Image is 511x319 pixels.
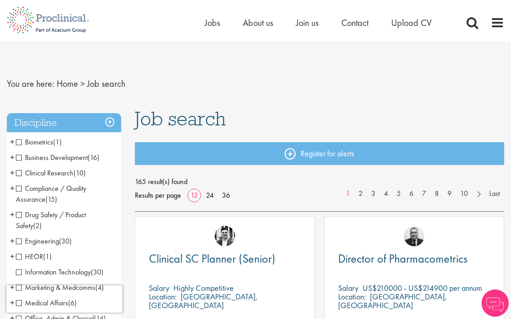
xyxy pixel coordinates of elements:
[338,291,366,302] span: Location:
[74,168,86,178] span: (10)
[16,153,88,162] span: Business Development
[149,251,275,266] span: Clinical SC Planner (Senior)
[404,226,424,246] img: Jakub Hanas
[135,189,181,202] span: Results per page
[16,137,62,147] span: Biometrics
[87,78,125,90] span: Job search
[485,189,504,199] a: Last
[33,221,42,230] span: (2)
[10,150,15,164] span: +
[16,267,91,277] span: Information Technology
[16,184,86,204] span: Compliance / Quality Assurance
[91,267,103,277] span: (30)
[338,251,467,266] span: Director of Pharmacometrics
[456,189,472,199] a: 10
[59,236,72,246] span: (30)
[16,283,104,292] span: Marketing & Medcomms
[392,189,405,199] a: 5
[16,153,99,162] span: Business Development
[6,285,123,313] iframe: reCAPTCHA
[149,283,169,293] span: Salary
[16,252,43,261] span: HEOR
[203,190,217,200] a: 24
[53,137,62,147] span: (1)
[341,17,369,29] a: Contact
[16,137,53,147] span: Biometrics
[10,181,15,195] span: +
[80,78,85,90] span: >
[149,291,258,310] p: [GEOGRAPHIC_DATA], [GEOGRAPHIC_DATA]
[10,249,15,263] span: +
[7,113,121,133] h3: Discipline
[482,289,509,317] img: Chatbot
[149,253,301,264] a: Clinical SC Planner (Senior)
[243,17,273,29] a: About us
[16,236,72,246] span: Engineering
[443,189,456,199] a: 9
[430,189,443,199] a: 8
[363,283,482,293] p: US$210000 - US$214900 per annum
[57,78,78,90] a: breadcrumb link
[379,189,393,199] a: 4
[16,168,74,178] span: Clinical Research
[149,291,177,302] span: Location:
[215,226,235,246] img: Edward Little
[354,189,367,199] a: 2
[7,78,54,90] span: You are here:
[10,208,15,221] span: +
[16,267,103,277] span: Information Technology
[43,252,52,261] span: (1)
[391,17,432,29] a: Upload CV
[10,166,15,179] span: +
[16,236,59,246] span: Engineering
[338,291,447,310] p: [GEOGRAPHIC_DATA], [GEOGRAPHIC_DATA]
[45,194,57,204] span: (15)
[187,190,201,200] a: 12
[367,189,380,199] a: 3
[135,142,505,165] a: Register for alerts
[135,175,505,189] span: 165 result(s) found
[16,168,86,178] span: Clinical Research
[88,153,99,162] span: (16)
[95,283,104,292] span: (4)
[405,189,418,199] a: 6
[338,253,490,264] a: Director of Pharmacometrics
[10,280,15,294] span: +
[16,283,95,292] span: Marketing & Medcomms
[205,17,220,29] a: Jobs
[418,189,431,199] a: 7
[173,283,234,293] p: Highly Competitive
[341,189,354,199] a: 1
[16,210,86,230] span: Drug Safety / Product Safety
[10,135,15,149] span: +
[10,234,15,248] span: +
[219,190,233,200] a: 36
[135,106,226,131] span: Job search
[16,252,52,261] span: HEOR
[338,283,359,293] span: Salary
[296,17,319,29] a: Join us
